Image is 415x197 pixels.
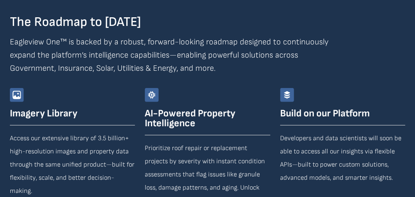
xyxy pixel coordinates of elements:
[280,109,405,118] h3: Build on our Platform
[10,35,339,75] p: Eagleview One™ is backed by a robust, forward-looking roadmap designed to continuously expand the...
[10,88,24,102] img: Group-9744-2.svg
[145,109,270,128] h3: AI-Powered Property Intelligence
[10,109,135,118] h3: Imagery Library
[145,88,159,102] img: Group-9744-3.svg
[10,16,405,29] h2: The Roadmap to [DATE]
[280,132,405,185] p: Developers and data scientists will soon be able to access all our insights via flexible APIs—bui...
[280,88,294,102] img: Group-9744-4.svg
